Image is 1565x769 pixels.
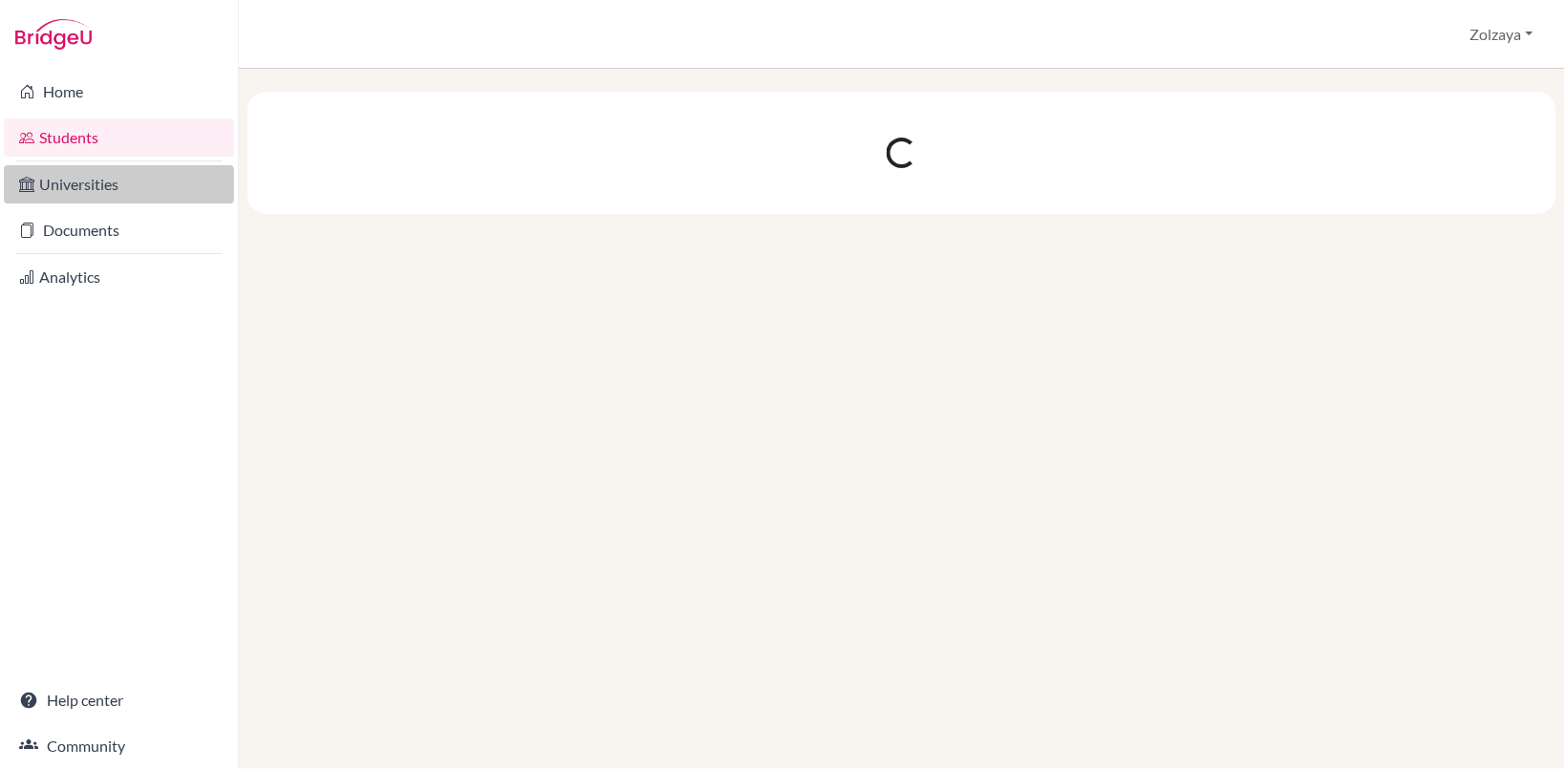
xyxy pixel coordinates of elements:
a: Community [4,727,234,765]
a: Universities [4,165,234,203]
a: Analytics [4,258,234,296]
a: Documents [4,211,234,249]
button: Zolzaya [1462,16,1542,53]
a: Students [4,118,234,157]
img: Bridge-U [15,19,92,50]
a: Help center [4,681,234,719]
a: Home [4,73,234,111]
